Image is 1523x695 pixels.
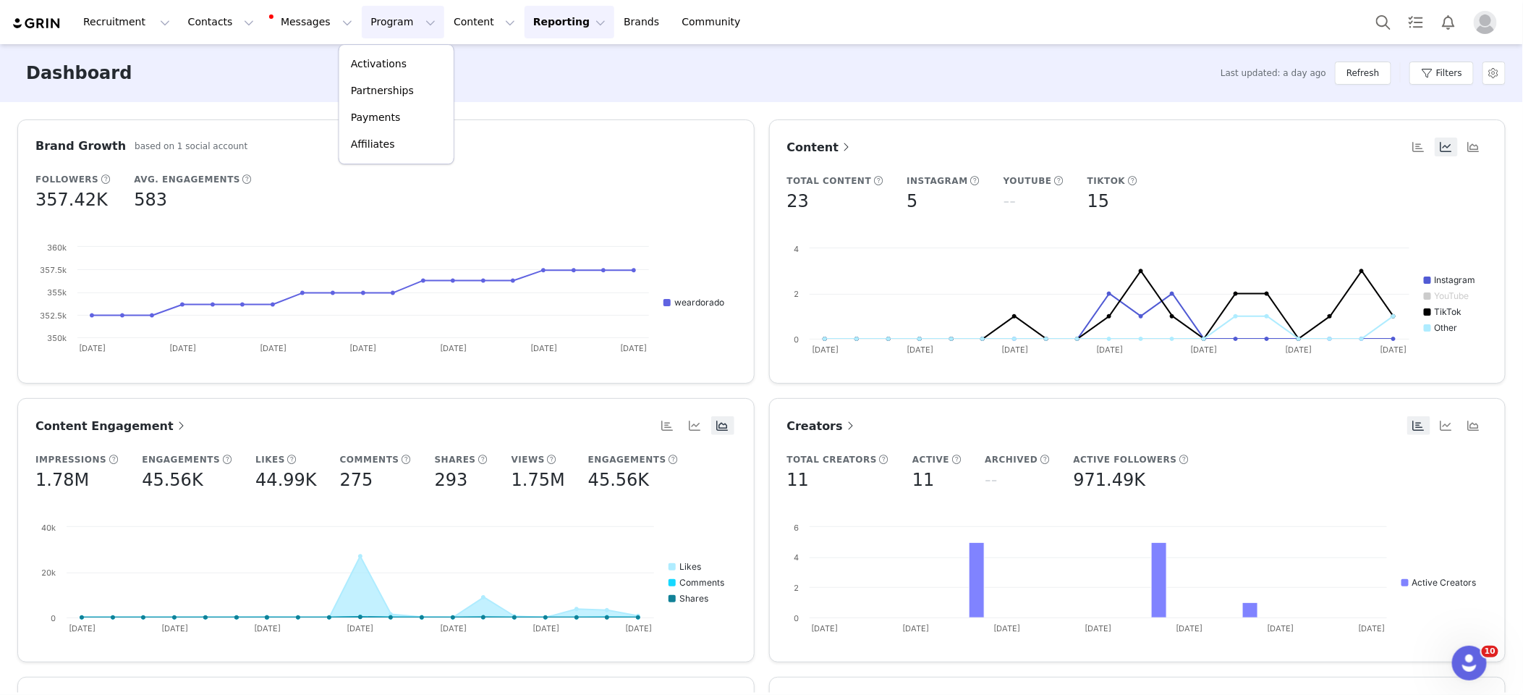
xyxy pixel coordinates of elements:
[512,453,545,466] h5: Views
[902,623,929,633] text: [DATE]
[179,6,263,38] button: Contacts
[1433,6,1464,38] button: Notifications
[525,6,614,38] button: Reporting
[621,343,648,353] text: [DATE]
[530,343,557,353] text: [DATE]
[1435,322,1458,333] text: Other
[812,345,839,355] text: [DATE]
[1085,623,1111,633] text: [DATE]
[1474,11,1497,34] img: placeholder-profile.jpg
[1190,345,1217,355] text: [DATE]
[1335,62,1391,85] button: Refresh
[47,243,67,253] text: 360k
[1087,174,1126,188] h5: TikTok
[41,523,56,533] text: 40k
[35,187,108,213] h5: 357.42K
[787,417,857,435] a: Creators
[912,467,935,493] h5: 11
[1267,623,1294,633] text: [DATE]
[787,174,872,188] h5: Total Content
[255,467,316,493] h5: 44.99K
[1435,274,1476,285] text: Instagram
[362,6,444,38] button: Program
[794,289,799,299] text: 2
[347,623,374,633] text: [DATE]
[985,467,997,493] h5: --
[985,453,1038,466] h5: Archived
[1465,11,1511,34] button: Profile
[1096,345,1123,355] text: [DATE]
[40,311,67,321] text: 352.5k
[260,343,287,353] text: [DATE]
[79,343,106,353] text: [DATE]
[47,287,67,298] text: 355k
[435,453,476,466] h5: Shares
[35,467,89,493] h5: 1.78M
[1412,577,1477,588] text: Active Creators
[40,265,67,275] text: 357.5k
[811,623,838,633] text: [DATE]
[787,188,810,214] h5: 23
[41,568,56,578] text: 20k
[135,140,247,153] h5: based on 1 social account
[35,173,98,186] h5: Followers
[787,467,810,493] h5: 11
[351,110,401,125] p: Payments
[1176,623,1202,633] text: [DATE]
[1380,345,1407,355] text: [DATE]
[35,138,126,155] h3: Brand Growth
[351,56,407,72] p: Activations
[142,453,220,466] h5: Engagements
[134,173,240,186] h5: Avg. Engagements
[993,623,1020,633] text: [DATE]
[75,6,179,38] button: Recruitment
[47,333,67,343] text: 350k
[794,523,799,533] text: 6
[440,623,467,633] text: [DATE]
[255,453,285,466] h5: Likes
[351,137,395,152] p: Affiliates
[588,453,666,466] h5: Engagements
[69,623,96,633] text: [DATE]
[512,467,565,493] h5: 1.75M
[588,467,649,493] h5: 45.56K
[679,577,724,588] text: Comments
[1087,188,1110,214] h5: 15
[625,623,652,633] text: [DATE]
[1358,623,1385,633] text: [DATE]
[351,83,414,98] p: Partnerships
[1001,345,1028,355] text: [DATE]
[169,343,196,353] text: [DATE]
[1452,646,1487,681] iframe: Intercom live chat
[674,297,724,308] text: weardorado
[26,60,132,86] h3: Dashboard
[615,6,672,38] a: Brands
[435,467,468,493] h5: 293
[912,453,949,466] h5: Active
[679,561,701,572] text: Likes
[440,343,467,353] text: [DATE]
[1004,174,1052,188] h5: YouTube
[787,140,854,154] span: Content
[1400,6,1432,38] a: Tasks
[1435,290,1469,301] text: YouTube
[254,623,281,633] text: [DATE]
[1367,6,1399,38] button: Search
[340,467,373,493] h5: 275
[134,187,167,213] h5: 583
[907,188,917,214] h5: 5
[51,613,56,623] text: 0
[794,244,799,254] text: 4
[794,613,799,623] text: 0
[263,6,361,38] button: Messages
[907,345,933,355] text: [DATE]
[907,174,968,188] h5: Instagram
[1409,62,1474,85] button: Filters
[787,419,857,433] span: Creators
[533,623,559,633] text: [DATE]
[679,593,708,604] text: Shares
[142,467,203,493] h5: 45.56K
[35,417,188,435] a: Content Engagement
[12,17,62,30] img: grin logo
